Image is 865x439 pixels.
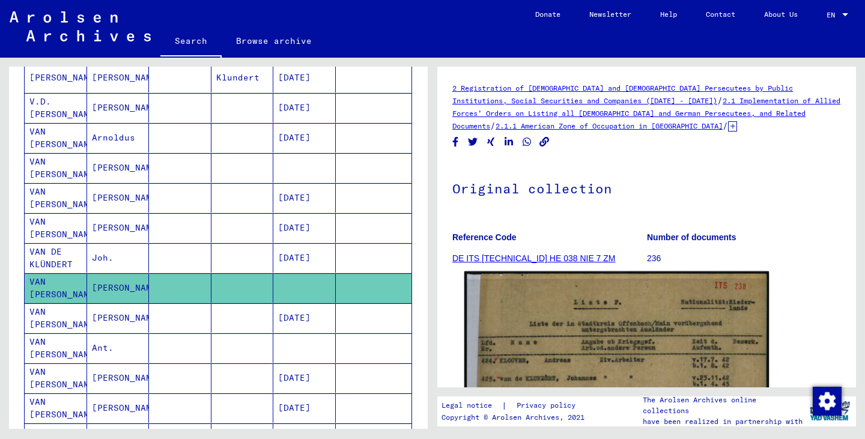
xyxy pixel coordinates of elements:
mat-cell: [PERSON_NAME] [87,363,150,393]
a: Search [160,26,222,58]
mat-cell: [DATE] [273,393,336,423]
mat-cell: Ant. [87,333,150,363]
mat-cell: [PERSON_NAME] [87,303,150,333]
img: yv_logo.png [807,396,852,426]
mat-cell: VAN [PERSON_NAME] [25,393,87,423]
mat-cell: VAN [PERSON_NAME] [25,333,87,363]
span: / [717,95,723,106]
p: Copyright © Arolsen Archives, 2021 [442,412,590,423]
span: / [723,120,728,131]
mat-cell: VAN [PERSON_NAME] [25,123,87,153]
p: have been realized in partnership with [643,416,804,427]
button: Share on Facebook [449,135,462,150]
mat-cell: [DATE] [273,183,336,213]
div: Change consent [812,386,841,415]
mat-cell: [DATE] [273,243,336,273]
mat-cell: VAN [PERSON_NAME] [25,213,87,243]
mat-cell: [PERSON_NAME] [87,153,150,183]
p: 236 [647,252,841,265]
mat-cell: [PERSON_NAME] [25,63,87,92]
b: Reference Code [452,232,517,242]
mat-cell: VAN DE KLÜNDERT [25,243,87,273]
mat-cell: [PERSON_NAME] [87,183,150,213]
button: Share on WhatsApp [521,135,533,150]
span: EN [827,11,840,19]
mat-cell: Joh. [87,243,150,273]
div: | [442,399,590,412]
a: 2.1.1 American Zone of Occupation in [GEOGRAPHIC_DATA] [496,121,723,130]
a: Legal notice [442,399,502,412]
button: Share on LinkedIn [503,135,515,150]
a: 2 Registration of [DEMOGRAPHIC_DATA] and [DEMOGRAPHIC_DATA] Persecutees by Public Institutions, S... [452,83,793,105]
mat-cell: Arnoldus [87,123,150,153]
mat-cell: VAN [PERSON_NAME] [25,273,87,303]
mat-cell: [PERSON_NAME] [87,393,150,423]
button: Copy link [538,135,551,150]
h1: Original collection [452,161,841,214]
span: / [490,120,496,131]
a: Browse archive [222,26,326,55]
mat-cell: [PERSON_NAME] [87,273,150,303]
mat-cell: [PERSON_NAME] [87,213,150,243]
mat-cell: [PERSON_NAME] [87,63,150,92]
mat-cell: VAN [PERSON_NAME] [25,153,87,183]
img: Arolsen_neg.svg [10,11,151,41]
a: 2.1 Implementation of Allied Forces’ Orders on Listing all [DEMOGRAPHIC_DATA] and German Persecut... [452,96,840,130]
button: Share on Xing [485,135,497,150]
button: Share on Twitter [467,135,479,150]
p: The Arolsen Archives online collections [643,395,804,416]
mat-cell: [DATE] [273,303,336,333]
mat-cell: [DATE] [273,93,336,123]
b: Number of documents [647,232,736,242]
mat-cell: [DATE] [273,213,336,243]
mat-cell: V.D.[PERSON_NAME] [25,93,87,123]
mat-cell: Klundert [211,63,274,92]
a: DE ITS [TECHNICAL_ID] HE 038 NIE 7 ZM [452,253,616,263]
a: Privacy policy [507,399,590,412]
mat-cell: [DATE] [273,363,336,393]
mat-cell: [DATE] [273,123,336,153]
mat-cell: VAN [PERSON_NAME] [25,363,87,393]
mat-cell: VAN [PERSON_NAME] [25,303,87,333]
mat-cell: [PERSON_NAME] [87,93,150,123]
mat-cell: VAN [PERSON_NAME] [25,183,87,213]
img: Change consent [813,387,842,416]
mat-cell: [DATE] [273,63,336,92]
